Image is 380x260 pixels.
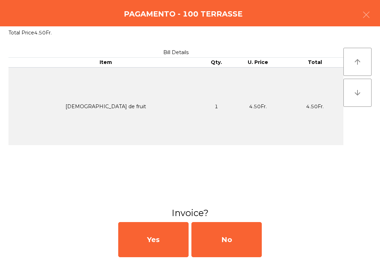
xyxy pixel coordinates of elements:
i: arrow_upward [353,58,362,66]
div: Yes [118,222,189,257]
span: 4.50Fr. [34,30,52,36]
th: Qty. [203,58,229,67]
td: [DEMOGRAPHIC_DATA] de fruit [8,67,203,145]
i: arrow_downward [353,89,362,97]
h3: Invoice? [5,207,375,219]
span: Total Price [8,30,34,36]
div: No [191,222,262,257]
td: 1 [203,67,229,145]
button: arrow_downward [343,79,372,107]
th: Total [286,58,343,67]
td: 4.50Fr. [286,67,343,145]
span: Bill Details [163,49,189,56]
button: arrow_upward [343,48,372,76]
h4: Pagamento - 100 TERRASSE [124,9,242,19]
td: 4.50Fr. [229,67,286,145]
th: Item [8,58,203,67]
th: U. Price [229,58,286,67]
